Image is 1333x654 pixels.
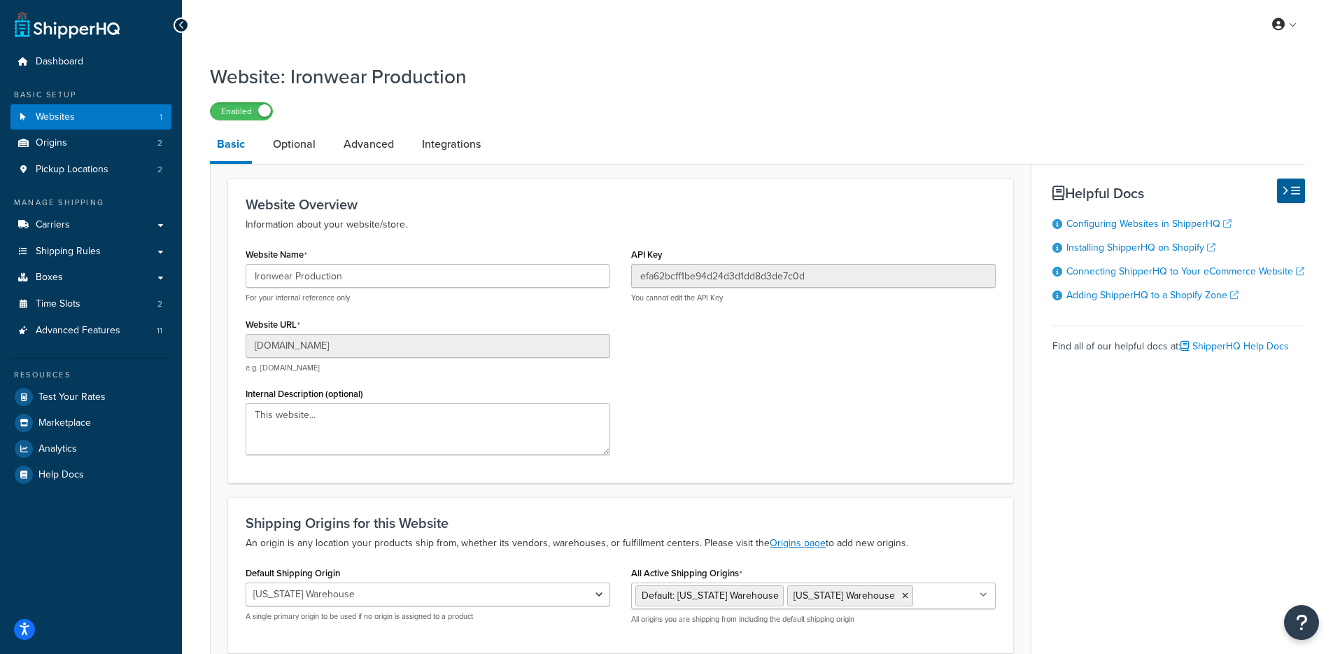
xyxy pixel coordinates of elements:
[246,363,610,373] p: e.g. [DOMAIN_NAME]
[10,410,171,436] a: Marketplace
[10,104,171,130] li: Websites
[36,272,63,284] span: Boxes
[36,325,120,337] span: Advanced Features
[1066,240,1215,255] a: Installing ShipperHQ on Shopify
[246,611,610,622] p: A single primary origin to be used if no origin is assigned to a product
[1052,326,1305,356] div: Find all of our helpful docs at:
[631,568,742,579] label: All Active Shipping Origins
[266,127,323,161] a: Optional
[770,536,826,550] a: Origins page
[10,157,171,183] a: Pickup Locations2
[10,239,171,265] a: Shipping Rules
[210,127,252,164] a: Basic
[10,130,171,156] a: Origins2
[1277,179,1305,203] button: Hide Help Docs
[38,391,106,403] span: Test Your Rates
[10,291,171,317] li: Time Slots
[415,127,488,161] a: Integrations
[1066,288,1239,302] a: Adding ShipperHQ to a Shopify Zone
[10,369,171,381] div: Resources
[10,157,171,183] li: Pickup Locations
[36,246,101,258] span: Shipping Rules
[10,265,171,291] a: Boxes
[210,63,1288,90] h1: Website: Ironwear Production
[157,164,162,176] span: 2
[38,417,91,429] span: Marketplace
[10,130,171,156] li: Origins
[36,219,70,231] span: Carriers
[10,197,171,209] div: Manage Shipping
[246,197,996,212] h3: Website Overview
[160,111,162,123] span: 1
[10,291,171,317] a: Time Slots2
[631,249,663,260] label: API Key
[631,293,996,303] p: You cannot edit the API Key
[10,49,171,75] a: Dashboard
[10,384,171,410] a: Test Your Rates
[642,588,779,603] span: Default: [US_STATE] Warehouse
[1052,186,1305,201] h3: Helpful Docs
[631,264,996,288] input: XDL713J089NBV22
[631,614,996,625] p: All origins you are shipping from including the default shipping origin
[246,403,610,455] textarea: This website...
[36,164,108,176] span: Pickup Locations
[157,298,162,310] span: 2
[38,443,77,455] span: Analytics
[36,298,80,310] span: Time Slots
[246,249,307,260] label: Website Name
[246,319,300,331] label: Website URL
[10,318,171,344] li: Advanced Features
[794,588,895,603] span: [US_STATE] Warehouse
[211,103,272,120] label: Enabled
[1066,264,1304,279] a: Connecting ShipperHQ to Your eCommerce Website
[36,137,67,149] span: Origins
[36,111,75,123] span: Websites
[246,216,996,233] p: Information about your website/store.
[246,535,996,552] p: An origin is any location your products ship from, whether its vendors, warehouses, or fulfillmen...
[10,436,171,461] a: Analytics
[1180,339,1289,354] a: ShipperHQ Help Docs
[246,293,610,303] p: For your internal reference only
[157,137,162,149] span: 2
[10,462,171,487] a: Help Docs
[10,318,171,344] a: Advanced Features11
[246,568,340,578] label: Default Shipping Origin
[337,127,401,161] a: Advanced
[246,389,363,399] label: Internal Description (optional)
[246,515,996,531] h3: Shipping Origins for this Website
[1066,216,1232,231] a: Configuring Websites in ShipperHQ
[10,89,171,101] div: Basic Setup
[10,104,171,130] a: Websites1
[10,212,171,238] a: Carriers
[36,56,83,68] span: Dashboard
[38,469,84,481] span: Help Docs
[157,325,162,337] span: 11
[1284,605,1319,640] button: Open Resource Center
